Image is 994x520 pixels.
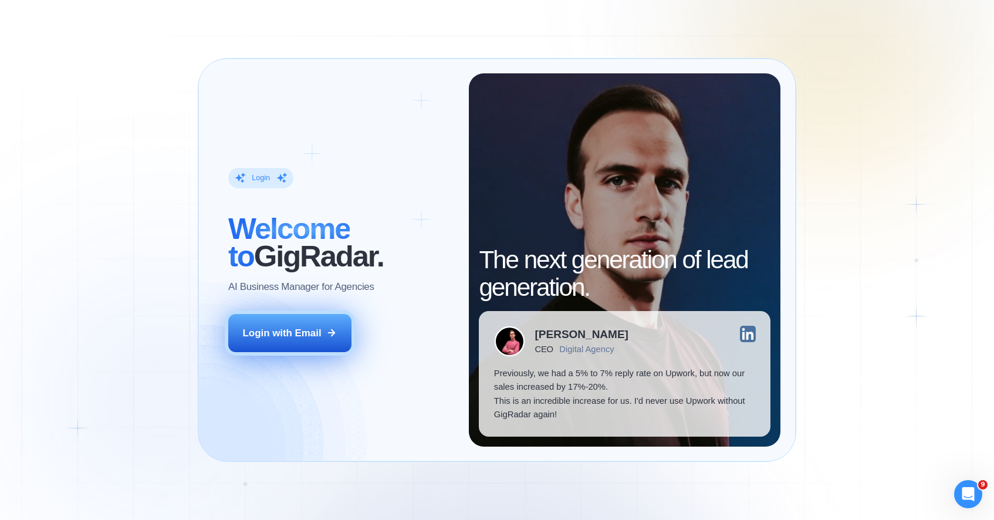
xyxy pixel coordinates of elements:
[228,314,351,353] button: Login with Email
[494,367,756,421] p: Previously, we had a 5% to 7% reply rate on Upwork, but now our sales increased by 17%-20%. This ...
[978,480,988,489] span: 9
[228,215,454,270] h2: ‍ GigRadar.
[228,280,374,293] p: AI Business Manager for Agencies
[252,173,270,183] div: Login
[559,345,614,354] div: Digital Agency
[954,480,982,508] iframe: Intercom live chat
[535,345,553,354] div: CEO
[243,326,322,340] div: Login with Email
[479,247,770,301] h2: The next generation of lead generation.
[535,329,628,340] div: [PERSON_NAME]
[228,212,350,273] span: Welcome to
